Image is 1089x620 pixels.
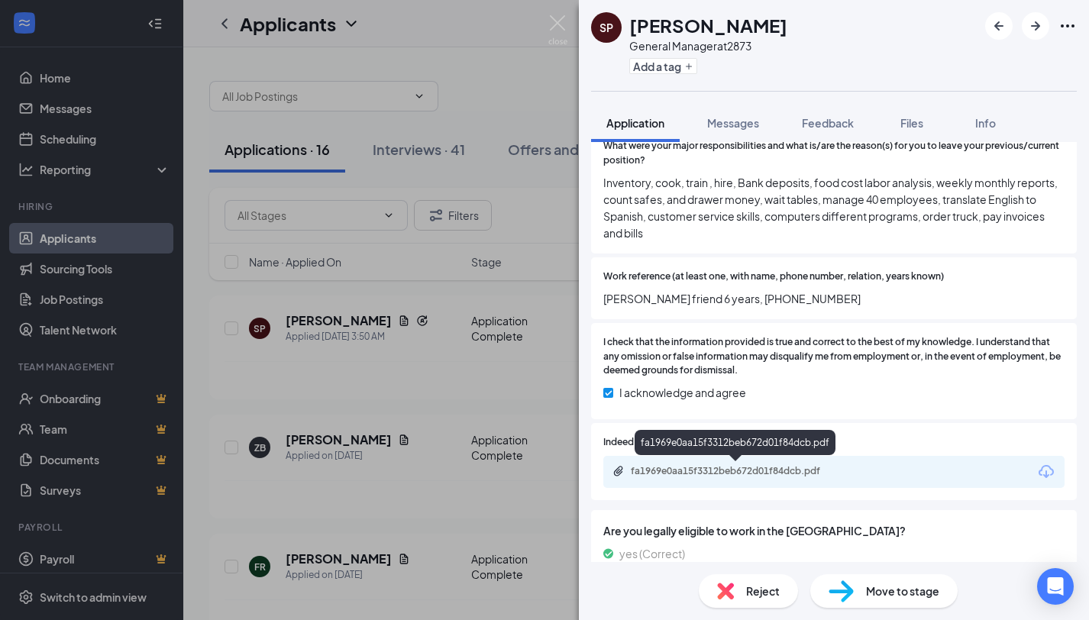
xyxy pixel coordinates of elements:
button: ArrowRight [1022,12,1049,40]
span: Messages [707,116,759,130]
svg: ArrowRight [1026,17,1045,35]
div: General Manager at 2873 [629,38,787,53]
span: yes (Correct) [619,545,685,562]
div: fa1969e0aa15f3312beb672d01f84dcb.pdf [631,465,845,477]
span: Are you legally eligible to work in the [GEOGRAPHIC_DATA]? [603,522,1065,539]
button: ArrowLeftNew [985,12,1013,40]
span: Inventory, cook, train , hire, Bank deposits, food cost labor analysis, weekly monthly reports, c... [603,174,1065,241]
svg: Paperclip [612,465,625,477]
svg: Ellipses [1058,17,1077,35]
span: Reject [746,583,780,599]
span: Application [606,116,664,130]
button: PlusAdd a tag [629,58,697,74]
span: Move to stage [866,583,939,599]
span: What were your major responsibilities and what is/are the reason(s) for you to leave your previou... [603,139,1065,168]
div: fa1969e0aa15f3312beb672d01f84dcb.pdf [635,430,835,455]
span: Feedback [802,116,854,130]
svg: ArrowLeftNew [990,17,1008,35]
h1: [PERSON_NAME] [629,12,787,38]
span: Work reference (at least one, with name, phone number, relation, years known) [603,270,944,284]
div: Open Intercom Messenger [1037,568,1074,605]
span: I acknowledge and agree [619,384,746,401]
span: Files [900,116,923,130]
span: Info [975,116,996,130]
svg: Plus [684,62,693,71]
svg: Download [1037,463,1055,481]
span: Indeed Resume [603,435,671,450]
span: I check that the information provided is true and correct to the best of my knowledge. I understa... [603,335,1065,379]
span: [PERSON_NAME] friend 6 years, [PHONE_NUMBER] [603,290,1065,307]
div: SP [599,20,613,35]
a: Paperclipfa1969e0aa15f3312beb672d01f84dcb.pdf [612,465,860,480]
